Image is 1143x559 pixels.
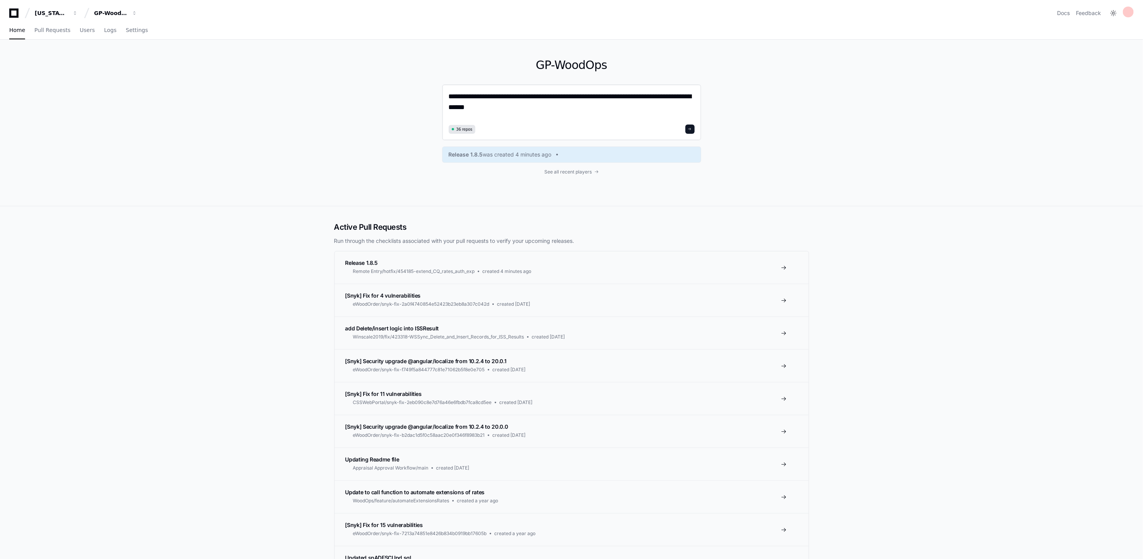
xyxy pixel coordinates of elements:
[544,169,592,175] span: See all recent players
[335,480,809,513] a: Update to call function to automate extensions of ratesWoodOps/feature/automateExtensionsRatescre...
[353,432,485,438] span: eWoodOrder/snyk-fix-b2dac1d5f0c58aac20e0f346f8983b21
[335,513,809,546] a: [Snyk] Fix for 15 vulnerabilitieseWoodOrder/snyk-fix-7213a74851e8426b834b0919bb17605bcreated a ye...
[104,28,116,32] span: Logs
[532,334,565,340] span: created [DATE]
[345,325,439,332] span: add Delete/insert logic into ISSResult
[104,22,116,39] a: Logs
[335,284,809,317] a: [Snyk] Fix for 4 vulnerabilitieseWoodOrder/snyk-fix-2a0f4740854e52423b23eb8a307c042dcreated [DATE]
[345,358,507,364] span: [Snyk] Security upgrade @angular/localize from 10.2.4 to 20.0.1
[32,6,81,20] button: [US_STATE] Pacific
[345,391,422,397] span: [Snyk] Fix for 11 vulnerabilities
[442,169,701,175] a: See all recent players
[9,28,25,32] span: Home
[334,237,809,245] p: Run through the checklists associated with your pull requests to verify your upcoming releases.
[335,251,809,284] a: Release 1.8.5Remote Entry/hotfix/454185-extend_CQ_rates_auth_expcreated 4 minutes ago
[35,9,68,17] div: [US_STATE] Pacific
[353,268,475,274] span: Remote Entry/hotfix/454185-extend_CQ_rates_auth_exp
[1057,9,1070,17] a: Docs
[442,58,701,72] h1: GP-WoodOps
[353,334,524,340] span: Winscale2019/fix/423318-WSSync_Delete_and_Insert_Records_for_ISS_Results
[353,367,485,373] span: eWoodOrder/snyk-fix-f749f5a844777c81e71062b5f8e0e705
[335,382,809,415] a: [Snyk] Fix for 11 vulnerabilitiesCSSWebPortal/snyk-fix-2eb090c8e7d76a46e6fbdb7fca8cd5eecreated [D...
[334,222,809,232] h2: Active Pull Requests
[353,465,429,471] span: Appraisal Approval Workflow/main
[436,465,470,471] span: created [DATE]
[80,22,95,39] a: Users
[497,301,530,307] span: created [DATE]
[335,317,809,349] a: add Delete/insert logic into ISSResultWinscale2019/fix/423318-WSSync_Delete_and_Insert_Records_fo...
[335,349,809,382] a: [Snyk] Security upgrade @angular/localize from 10.2.4 to 20.0.1eWoodOrder/snyk-fix-f749f5a844777c...
[345,259,378,266] span: Release 1.8.5
[449,151,483,158] span: Release 1.8.5
[345,456,399,463] span: Updating Readme file
[80,28,95,32] span: Users
[345,522,423,528] span: [Snyk] Fix for 15 vulnerabilities
[457,498,498,504] span: created a year ago
[126,22,148,39] a: Settings
[353,399,492,406] span: CSSWebPortal/snyk-fix-2eb090c8e7d76a46e6fbdb7fca8cd5ee
[9,22,25,39] a: Home
[126,28,148,32] span: Settings
[456,126,473,132] span: 36 repos
[495,530,536,537] span: created a year ago
[449,151,695,158] a: Release 1.8.5was created 4 minutes ago
[91,6,140,20] button: GP-WoodOps
[353,498,449,504] span: WoodOps/feature/automateExtensionsRates
[345,292,421,299] span: [Snyk] Fix for 4 vulnerabilities
[345,489,485,495] span: Update to call function to automate extensions of rates
[34,22,70,39] a: Pull Requests
[34,28,70,32] span: Pull Requests
[94,9,127,17] div: GP-WoodOps
[345,423,508,430] span: [Snyk] Security upgrade @angular/localize from 10.2.4 to 20.0.0
[353,301,490,307] span: eWoodOrder/snyk-fix-2a0f4740854e52423b23eb8a307c042d
[353,530,487,537] span: eWoodOrder/snyk-fix-7213a74851e8426b834b0919bb17605b
[335,415,809,448] a: [Snyk] Security upgrade @angular/localize from 10.2.4 to 20.0.0eWoodOrder/snyk-fix-b2dac1d5f0c58a...
[335,448,809,480] a: Updating Readme fileAppraisal Approval Workflow/maincreated [DATE]
[493,432,526,438] span: created [DATE]
[493,367,526,373] span: created [DATE]
[483,151,552,158] span: was created 4 minutes ago
[1076,9,1101,17] button: Feedback
[500,399,533,406] span: created [DATE]
[483,268,532,274] span: created 4 minutes ago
